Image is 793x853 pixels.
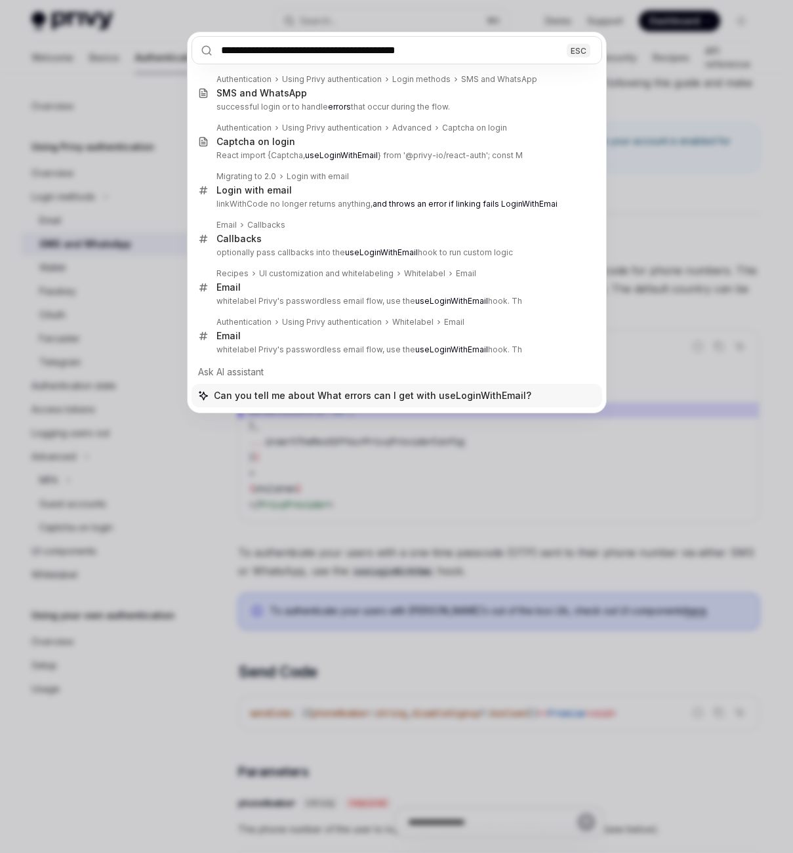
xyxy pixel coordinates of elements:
[444,317,464,327] div: Email
[216,233,262,245] div: Callbacks
[216,123,272,133] div: Authentication
[567,43,590,57] div: ESC
[216,136,295,148] div: Captcha on login
[192,360,602,384] div: Ask AI assistant
[259,268,394,279] div: UI customization and whitelabeling
[373,199,558,209] b: and throws an error if linking fails LoginWithEmai
[345,247,418,257] b: useLoginWithEmail
[392,74,451,85] div: Login methods
[216,184,292,196] div: Login with email
[216,296,575,306] p: whitelabel Privy's passwordless email flow, use the hook. Th
[216,150,575,161] p: React import {Captcha, } from '@privy-io/react-auth'; const M
[282,123,382,133] div: Using Privy authentication
[216,87,307,99] div: SMS and WhatsApp
[216,268,249,279] div: Recipes
[328,102,351,112] b: errors
[392,317,434,327] div: Whitelabel
[216,199,575,209] p: linkWithCode no longer returns anything,
[456,268,476,279] div: Email
[214,389,531,402] span: Can you tell me about What errors can I get with useLoginWithEmail?
[216,317,272,327] div: Authentication
[247,220,285,230] div: Callbacks
[415,296,488,306] b: useLoginWithEmail
[216,74,272,85] div: Authentication
[392,123,432,133] div: Advanced
[216,247,575,258] p: optionally pass callbacks into the hook to run custom logic
[216,220,237,230] div: Email
[216,344,575,355] p: whitelabel Privy's passwordless email flow, use the hook. Th
[415,344,488,354] b: useLoginWithEmail
[216,330,241,342] div: Email
[216,102,575,112] p: successful login or to handle that occur during the flow.
[442,123,507,133] div: Captcha on login
[305,150,378,160] b: useLoginWithEmail
[461,74,537,85] div: SMS and WhatsApp
[282,74,382,85] div: Using Privy authentication
[216,171,276,182] div: Migrating to 2.0
[216,281,241,293] div: Email
[404,268,445,279] div: Whitelabel
[287,171,349,182] div: Login with email
[282,317,382,327] div: Using Privy authentication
